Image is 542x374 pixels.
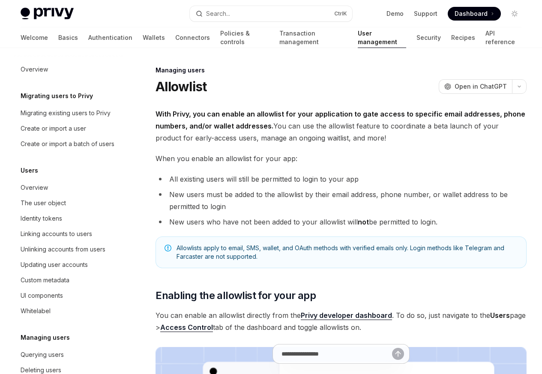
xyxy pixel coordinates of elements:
[14,105,123,121] a: Migrating existing users to Privy
[416,27,441,48] a: Security
[21,139,114,149] div: Create or import a batch of users
[21,183,48,193] div: Overview
[21,229,92,239] div: Linking accounts to users
[14,226,123,242] a: Linking accounts to users
[175,27,210,48] a: Connectors
[156,66,527,75] div: Managing users
[21,306,51,316] div: Whitelabel
[21,198,66,208] div: The user object
[156,216,527,228] li: New users who have not been added to your allowlist will be permitted to login.
[21,165,38,176] h5: Users
[414,9,437,18] a: Support
[21,290,63,301] div: UI components
[14,62,123,77] a: Overview
[21,213,62,224] div: Identity tokens
[156,309,527,333] span: You can enable an allowlist directly from the . To do so, just navigate to the page > tab of the ...
[190,6,352,21] button: Open search
[21,108,111,118] div: Migrating existing users to Privy
[279,27,347,48] a: Transaction management
[358,218,369,226] strong: not
[156,173,527,185] li: All existing users will still be permitted to login to your app
[206,9,230,19] div: Search...
[156,153,527,165] span: When you enable an allowlist for your app:
[156,79,207,94] h1: Allowlist
[301,311,392,320] a: Privy developer dashboard
[455,82,507,91] span: Open in ChatGPT
[160,323,213,332] a: Access Control
[14,303,123,319] a: Whitelabel
[21,64,48,75] div: Overview
[448,7,501,21] a: Dashboard
[165,245,171,251] svg: Note
[21,275,69,285] div: Custom metadata
[88,27,132,48] a: Authentication
[21,91,93,101] h5: Migrating users to Privy
[21,244,105,254] div: Unlinking accounts from users
[451,27,475,48] a: Recipes
[156,188,527,212] li: New users must be added to the allowlist by their email address, phone number, or wallet address ...
[14,272,123,288] a: Custom metadata
[21,27,48,48] a: Welcome
[485,27,521,48] a: API reference
[156,289,316,302] span: Enabling the allowlist for your app
[281,344,392,363] input: Ask a question...
[177,244,518,261] span: Allowlists apply to email, SMS, wallet, and OAuth methods with verified emails only. Login method...
[334,10,347,17] span: Ctrl K
[14,242,123,257] a: Unlinking accounts from users
[14,180,123,195] a: Overview
[21,332,70,343] h5: Managing users
[14,211,123,226] a: Identity tokens
[14,136,123,152] a: Create or import a batch of users
[156,108,527,144] span: You can use the allowlist feature to coordinate a beta launch of your product for early-access us...
[386,9,404,18] a: Demo
[508,7,521,21] button: Toggle dark mode
[358,27,407,48] a: User management
[156,110,525,130] strong: With Privy, you can enable an allowlist for your application to gate access to specific email add...
[14,257,123,272] a: Updating user accounts
[21,350,64,360] div: Querying users
[14,195,123,211] a: The user object
[392,348,404,360] button: Send message
[21,260,88,270] div: Updating user accounts
[21,123,86,134] div: Create or import a user
[143,27,165,48] a: Wallets
[14,121,123,136] a: Create or import a user
[220,27,269,48] a: Policies & controls
[14,347,123,362] a: Querying users
[14,288,123,303] a: UI components
[21,8,74,20] img: light logo
[455,9,488,18] span: Dashboard
[58,27,78,48] a: Basics
[439,79,512,94] button: Open in ChatGPT
[490,311,510,320] strong: Users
